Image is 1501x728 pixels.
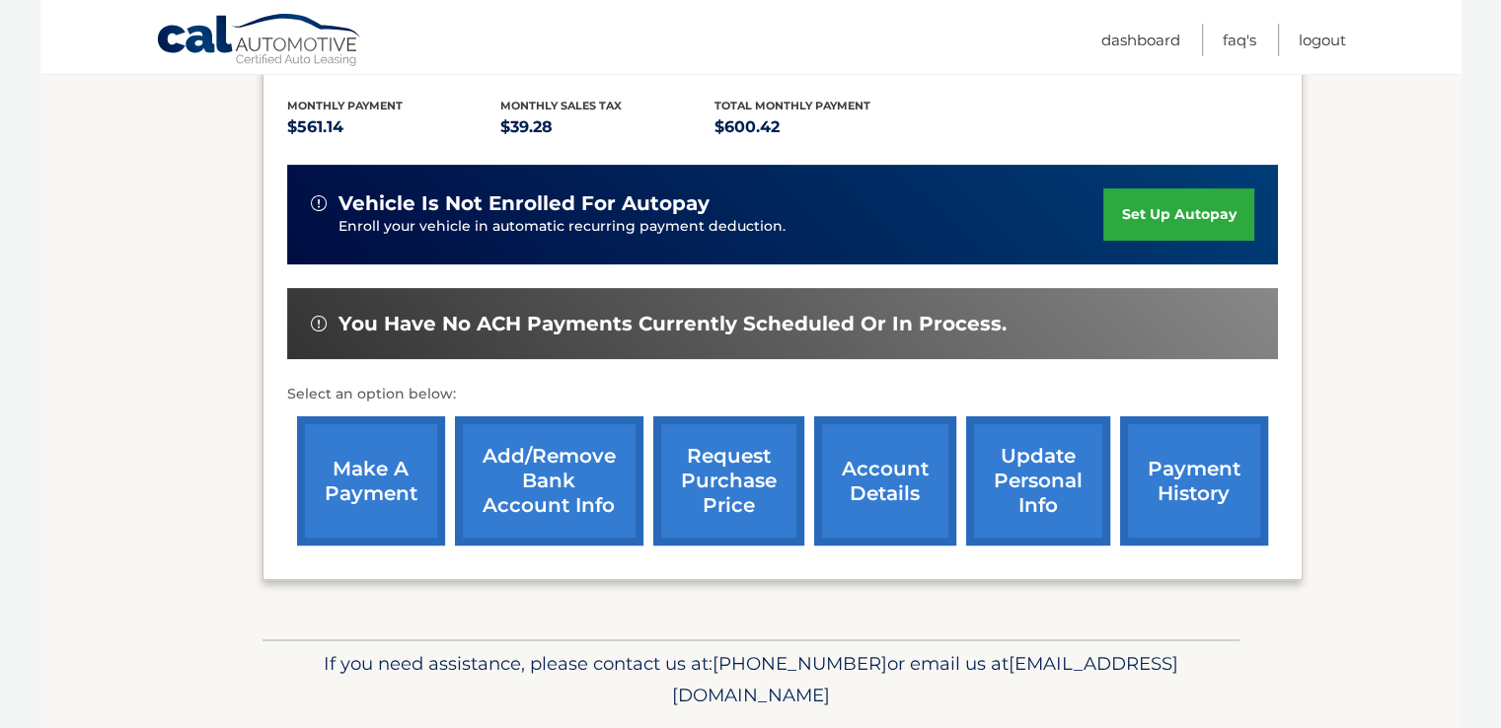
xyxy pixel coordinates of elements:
[287,113,501,141] p: $561.14
[287,383,1278,406] p: Select an option below:
[156,13,363,70] a: Cal Automotive
[814,416,956,546] a: account details
[338,191,710,216] span: vehicle is not enrolled for autopay
[287,99,403,112] span: Monthly Payment
[500,113,714,141] p: $39.28
[275,648,1227,711] p: If you need assistance, please contact us at: or email us at
[714,99,870,112] span: Total Monthly Payment
[1101,24,1180,56] a: Dashboard
[653,416,804,546] a: request purchase price
[500,99,622,112] span: Monthly sales Tax
[714,113,929,141] p: $600.42
[297,416,445,546] a: make a payment
[672,652,1178,706] span: [EMAIL_ADDRESS][DOMAIN_NAME]
[966,416,1110,546] a: update personal info
[1299,24,1346,56] a: Logout
[455,416,643,546] a: Add/Remove bank account info
[1223,24,1256,56] a: FAQ's
[338,216,1104,238] p: Enroll your vehicle in automatic recurring payment deduction.
[338,312,1007,336] span: You have no ACH payments currently scheduled or in process.
[713,652,887,675] gu-sc-dial: Click to Connect 6098073200
[311,195,327,211] img: alert-white.svg
[1120,416,1268,546] a: payment history
[1103,188,1253,241] a: set up autopay
[311,316,327,331] img: alert-white.svg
